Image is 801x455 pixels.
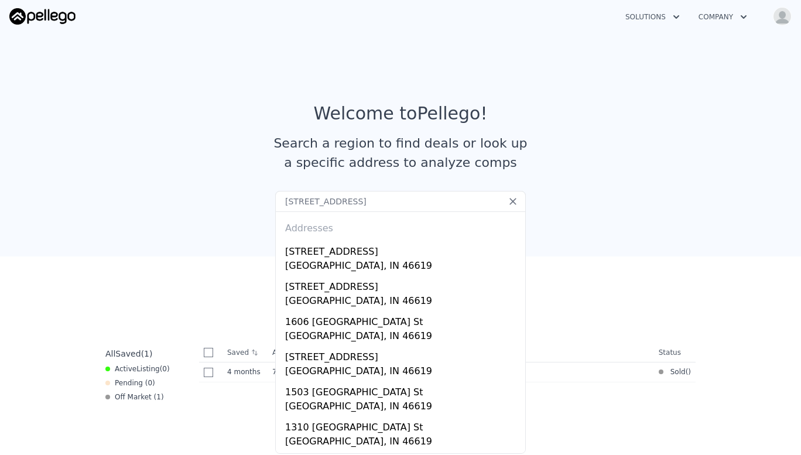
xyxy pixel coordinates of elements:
[280,212,521,240] div: Addresses
[115,349,141,358] span: Saved
[285,399,521,416] div: [GEOGRAPHIC_DATA], IN 46619
[285,294,521,310] div: [GEOGRAPHIC_DATA], IN 46619
[285,381,521,399] div: 1503 [GEOGRAPHIC_DATA] St
[285,259,521,275] div: [GEOGRAPHIC_DATA], IN 46619
[272,368,337,376] span: 7823 Saratoga Knl
[101,294,700,315] div: Saved Properties
[275,191,526,212] input: Search an address or region...
[616,6,689,28] button: Solutions
[285,275,521,294] div: [STREET_ADDRESS]
[285,345,521,364] div: [STREET_ADDRESS]
[269,134,532,172] div: Search a region to find deals or look up a specific address to analyze comps
[105,348,152,360] div: All ( 1 )
[285,240,521,259] div: [STREET_ADDRESS]
[227,367,263,377] time: 2025-05-15 21:23
[314,103,488,124] div: Welcome to Pellego !
[689,6,756,28] button: Company
[9,8,76,25] img: Pellego
[285,364,521,381] div: [GEOGRAPHIC_DATA], IN 46619
[688,367,691,377] span: )
[222,343,268,362] th: Saved
[115,364,170,374] span: Active ( 0 )
[773,7,792,26] img: avatar
[663,367,689,377] span: Sold (
[654,343,696,362] th: Status
[285,435,521,451] div: [GEOGRAPHIC_DATA], IN 46619
[285,329,521,345] div: [GEOGRAPHIC_DATA], IN 46619
[105,392,164,402] div: Off Market ( 1 )
[285,416,521,435] div: 1310 [GEOGRAPHIC_DATA] St
[268,343,654,362] th: Address
[105,378,155,388] div: Pending ( 0 )
[136,365,160,373] span: Listing
[285,310,521,329] div: 1606 [GEOGRAPHIC_DATA] St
